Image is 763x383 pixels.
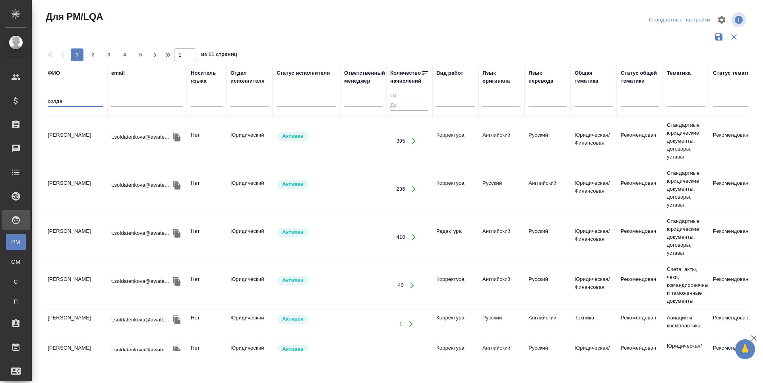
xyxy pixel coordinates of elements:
p: Активен [282,180,304,188]
td: [PERSON_NAME] [44,223,107,251]
span: С [10,278,22,286]
div: Статус исполнителя [277,69,330,77]
button: Сохранить фильтры [711,29,726,44]
span: 🙏 [738,341,752,358]
span: 2 [87,51,99,59]
input: До [390,101,428,111]
p: t.soldatenkova@awate... [111,229,169,237]
p: t.soldatenkova@awate... [111,277,169,285]
div: Ответственный менеджер [344,69,385,85]
span: CM [10,258,22,266]
div: 236 [396,185,405,193]
div: Рядовой исполнитель: назначай с учетом рейтинга [277,314,336,325]
div: Статус общей тематики [621,69,659,85]
td: Английский [478,127,525,155]
div: ФИО [48,69,60,77]
td: [PERSON_NAME] [44,340,107,368]
td: Рекомендован [617,310,663,338]
div: email [111,69,125,77]
button: Открыть работы [404,346,420,362]
p: Активен [282,277,304,284]
span: PM [10,238,22,246]
p: t.soldatenkova@awate... [111,181,169,189]
button: 🙏 [735,339,755,359]
td: [PERSON_NAME] [44,271,107,299]
a: П [6,294,26,309]
input: От [390,91,428,101]
div: Рядовой исполнитель: назначай с учетом рейтинга [277,179,336,190]
td: Рекомендован [617,127,663,155]
td: Корректура [432,310,478,338]
td: Редактура [432,223,478,251]
td: Юридическая/Финансовая [571,340,617,368]
button: 3 [103,48,115,61]
div: 40 [398,281,404,289]
button: 2 [87,48,99,61]
td: Английский [525,175,571,203]
td: Юридическая/финансовая + техника [663,338,709,370]
td: Юридическая/Финансовая [571,127,617,155]
p: Активен [282,315,304,323]
td: Нет [187,175,227,203]
button: Открыть работы [406,181,422,197]
td: Юридический [227,223,273,251]
span: Посмотреть информацию [731,12,748,27]
td: Техника [571,310,617,338]
div: Статус тематики [713,69,756,77]
td: Авиация и космонавтика [663,310,709,338]
button: Скопировать [171,344,183,356]
td: Стандартные юридические документы, договоры, уставы [663,213,709,261]
td: Русский [525,271,571,299]
div: Носитель языка [191,69,223,85]
td: Рекомендован [617,175,663,203]
td: Английский [478,340,525,368]
td: Нет [187,127,227,155]
td: [PERSON_NAME] [44,310,107,338]
div: 23 [398,350,404,358]
td: Корректура [432,175,478,203]
p: t.soldatenkova@awate... [111,133,169,141]
span: 4 [118,51,131,59]
td: Юридический [227,127,273,155]
div: 395 [396,137,405,145]
td: Нет [187,271,227,299]
p: t.soldatenkova@awate... [111,316,169,324]
td: Корректура [432,127,478,155]
div: Язык оригинала [482,69,521,85]
a: CM [6,254,26,270]
td: Русский [478,175,525,203]
button: Открыть работы [404,277,420,294]
td: Корректура [432,271,478,299]
td: Стандартные юридические документы, договоры, уставы [663,117,709,165]
td: Юридический [227,271,273,299]
button: Скопировать [171,314,183,326]
td: Стандартные юридические документы, договоры, уставы [663,165,709,213]
div: Общая тематика [575,69,613,85]
td: Рекомендован [617,271,663,299]
td: Юридический [227,310,273,338]
p: t.soldatenkova@awate... [111,346,169,354]
a: С [6,274,26,290]
span: Настроить таблицу [712,10,731,29]
span: 5 [134,51,147,59]
p: Активен [282,345,304,353]
span: Для PM/LQA [44,10,103,23]
div: Рядовой исполнитель: назначай с учетом рейтинга [277,227,336,238]
td: Юридический [227,175,273,203]
div: split button [647,14,712,26]
td: Русский [478,310,525,338]
span: 3 [103,51,115,59]
td: Русский [525,127,571,155]
button: 5 [134,48,147,61]
button: Скопировать [171,179,183,191]
div: Язык перевода [529,69,567,85]
div: Тематика [667,69,691,77]
button: Открыть работы [406,133,422,149]
button: Открыть работы [403,315,419,332]
span: из 11 страниц [201,50,237,61]
div: Количество начислений [390,69,421,85]
td: [PERSON_NAME] [44,175,107,203]
button: Сбросить фильтры [726,29,742,44]
p: Активен [282,228,304,236]
td: [PERSON_NAME] [44,127,107,155]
